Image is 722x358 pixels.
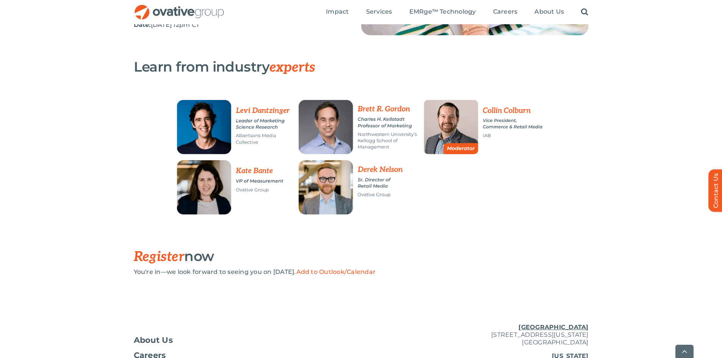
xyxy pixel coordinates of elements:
[296,268,376,275] a: Add to Outlook/Calendar
[134,249,185,265] span: Register
[134,268,589,276] div: You're in—we look forward to seeing you on [DATE].
[518,324,588,331] u: [GEOGRAPHIC_DATA]
[493,8,518,16] a: Careers
[172,86,551,226] img: RMN ROAS Webinar Speakers (5)
[134,336,285,344] a: About Us
[581,8,588,16] a: Search
[134,336,173,344] span: About Us
[534,8,564,16] a: About Us
[366,8,392,16] a: Services
[134,21,151,28] strong: Date:
[134,249,551,264] h3: now
[326,8,349,16] a: Impact
[269,59,315,76] span: experts
[134,4,225,11] a: OG_Full_horizontal_RGB
[134,59,551,75] h3: Learn from industry
[437,324,589,346] p: [STREET_ADDRESS][US_STATE] [GEOGRAPHIC_DATA]
[134,21,342,29] p: [DATE] 12pm CT
[409,8,476,16] a: EMRge™ Technology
